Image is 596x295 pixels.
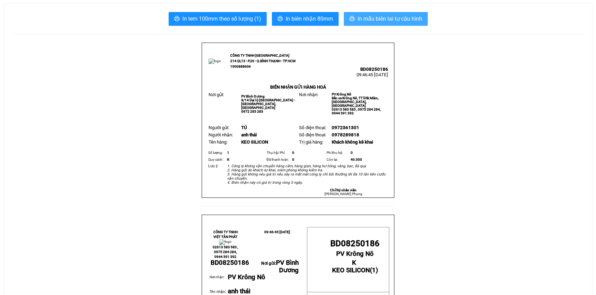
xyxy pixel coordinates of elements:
span: BD08250186 [211,259,249,266]
span: KEO SILICON [241,139,268,145]
span: PV Krông Nô [336,250,374,258]
span: : [210,288,226,294]
span: 8/14 Đại lộ [GEOGRAPHIC_DATA] - [GEOGRAPHIC_DATA], [GEOGRAPHIC_DATA] [241,98,295,110]
span: BD08250186 [330,239,380,248]
strong: BIÊN NHẬN GỬI HÀNG HOÁ [270,84,326,90]
span: In tem 100mm theo số lượng (1) [182,14,261,23]
td: Nơi nhận: [210,274,227,287]
span: PV Bình Dương [276,259,299,274]
span: anh thái [241,132,257,137]
span: anh thái [228,287,251,295]
span: 1 [227,151,229,155]
td: Còn lại: [326,156,350,163]
td: Số lượng: [207,149,226,156]
strong: CÔNG TY TNHH VIỆT TÂN PHÁT [213,230,238,239]
span: Tên hàng: [209,139,227,145]
span: PV Krông Nô [332,92,351,96]
button: printerIn mẫu biên lai tự cấu hình [344,12,428,26]
span: 0 [292,158,294,161]
span: printer [174,16,180,22]
span: Khách không kê khai [332,139,373,145]
span: BD08250186 [360,67,388,72]
span: 0 [292,151,294,155]
span: PV Krông Nô [228,273,265,281]
strong: ( ) [332,259,378,274]
span: 0972361301 [332,125,359,130]
span: Trị giá hàng: [299,139,323,145]
span: Số điện thoại: [299,125,326,130]
button: printerIn tem 100mm theo số lượng (1) [169,12,267,26]
span: In mẫu biên lai tự cấu hình [358,14,422,23]
span: 0978289818 [332,132,359,137]
span: K [352,259,356,266]
img: logo [253,239,288,257]
span: K [227,158,229,161]
span: printer [277,16,283,22]
span: Lưu ý: [208,164,219,168]
button: printerIn biên nhận 80mm [272,12,339,26]
span: 0972 283 283 [241,110,263,113]
span: printer [349,16,355,22]
span: Số điện thoại: [299,132,326,137]
span: KEO SILICON [332,266,370,274]
span: 40.000 [350,158,362,161]
span: [PERSON_NAME] Phụng [324,192,362,196]
td: Đã thanh toán: [266,156,291,163]
span: Tên nhận [210,290,225,294]
span: 0 [350,151,352,155]
span: 02613 583 583 , 0975 284 284, 0944 391 392 [332,107,381,115]
td: Thụ hộ/ Phí [266,149,291,156]
img: qr-code [378,53,388,64]
span: Nơi nhận: [299,92,318,97]
span: TÚ [241,125,247,130]
span: Bến xe Krông Nô, TT Đăk Mâm, [GEOGRAPHIC_DATA], [GEOGRAPHIC_DATA] [332,96,379,107]
td: Phí thu hộ: [326,149,350,156]
td: Quy cách: [207,156,226,163]
span: 09:46:45 [DATE] [264,230,290,234]
strong: CÔNG TY TNHH [GEOGRAPHIC_DATA] 214 QL13 - P.26 - Q.BÌNH THẠNH - TP HCM 1900888606 [230,54,296,68]
span: 02613 583 583 , 0975 284 284, 0944 391 392 [213,245,238,259]
span: Nơi gửi: [209,92,224,97]
span: Người nhận: [209,132,233,137]
span: 09:46:45 [DATE] [356,72,388,77]
span: Nơi gửi: [261,261,299,273]
img: logo [219,239,232,245]
span: 1 [372,266,376,274]
span: In biên nhận 80mm [286,14,333,23]
span: Người gửi: [209,125,229,130]
strong: Chữ ký nhân viên [330,188,356,192]
em: 1. Công ty không vận chuyển hàng cấm, hàng gian, hàng hư hỏng, vàng, bạc, đá quý. 2. Hàng gửi do ... [227,164,386,185]
span: PV Bình Dương [241,94,265,98]
img: logo [209,58,221,64]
